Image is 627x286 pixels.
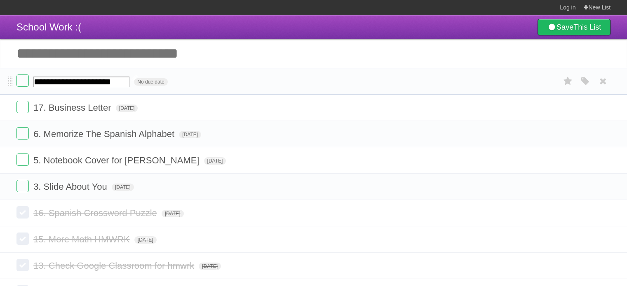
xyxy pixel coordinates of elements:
[16,233,29,245] label: Done
[33,155,201,165] span: 5. Notebook Cover for [PERSON_NAME]
[16,101,29,113] label: Done
[538,19,611,35] a: SaveThis List
[16,21,81,33] span: School Work :(
[134,78,167,86] span: No due date
[16,206,29,219] label: Done
[560,74,576,88] label: Star task
[16,153,29,166] label: Done
[573,23,601,31] b: This List
[162,210,184,217] span: [DATE]
[112,184,134,191] span: [DATE]
[16,180,29,192] label: Done
[33,260,196,271] span: 13. Check Google Classroom for hmwrk
[199,263,221,270] span: [DATE]
[204,157,226,165] span: [DATE]
[16,74,29,87] label: Done
[33,129,176,139] span: 6. Memorize The Spanish Alphabet
[33,234,132,244] span: 15. More Math HMWRK
[33,102,113,113] span: 17. Business Letter
[33,181,109,192] span: 3. Slide About You
[116,105,138,112] span: [DATE]
[16,259,29,271] label: Done
[33,208,159,218] span: 16. Spanish Crossword Puzzle
[16,127,29,140] label: Done
[179,131,201,138] span: [DATE]
[134,236,157,244] span: [DATE]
